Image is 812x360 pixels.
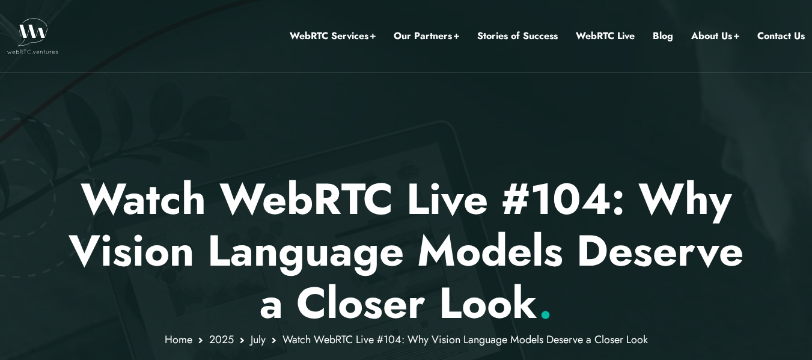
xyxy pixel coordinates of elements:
[576,28,635,44] a: WebRTC Live
[691,28,739,44] a: About Us
[653,28,673,44] a: Blog
[757,28,805,44] a: Contact Us
[209,332,234,347] a: 2025
[165,332,192,347] a: Home
[282,332,648,347] span: Watch WebRTC Live #104: Why Vision Language Models Deserve a Closer Look
[290,28,376,44] a: WebRTC Services
[7,18,58,54] img: WebRTC.ventures
[539,272,552,334] span: .
[54,173,758,329] p: Watch WebRTC Live #104: Why Vision Language Models Deserve a Closer Look
[477,28,558,44] a: Stories of Success
[394,28,459,44] a: Our Partners
[251,332,266,347] a: July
